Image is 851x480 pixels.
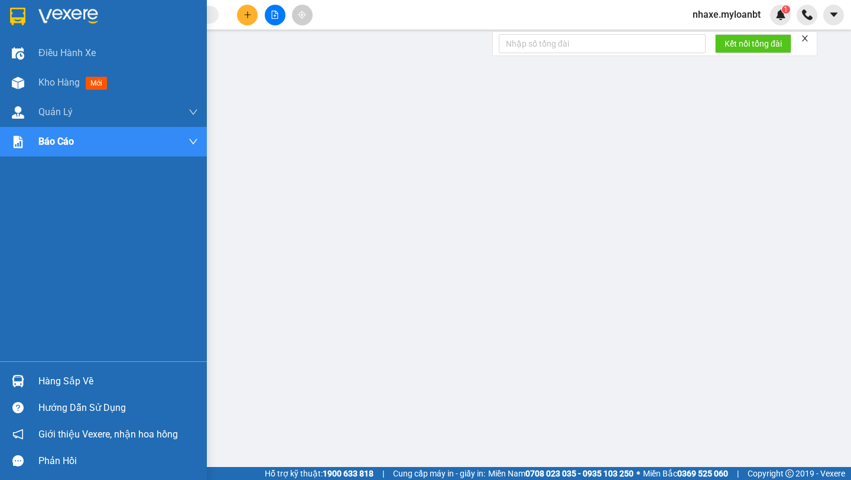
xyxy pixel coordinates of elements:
[785,469,794,478] span: copyright
[725,37,782,50] span: Kết nối tổng đài
[393,467,485,480] span: Cung cấp máy in - giấy in:
[12,375,24,387] img: warehouse-icon
[12,77,24,89] img: warehouse-icon
[38,45,96,60] span: Điều hành xe
[801,34,809,43] span: close
[38,427,178,442] span: Giới thiệu Vexere, nhận hoa hồng
[38,77,80,88] span: Kho hàng
[12,402,24,413] span: question-circle
[784,5,788,14] span: 1
[715,34,791,53] button: Kết nối tổng đài
[823,5,844,25] button: caret-down
[292,5,313,25] button: aim
[189,137,198,146] span: down
[643,467,728,480] span: Miền Bắc
[12,106,24,119] img: warehouse-icon
[243,11,252,19] span: plus
[323,469,373,478] strong: 1900 633 818
[38,105,73,119] span: Quản Lý
[12,455,24,466] span: message
[265,467,373,480] span: Hỗ trợ kỹ thuật:
[237,5,258,25] button: plus
[10,8,25,25] img: logo-vxr
[636,471,640,476] span: ⚪️
[38,373,198,390] div: Hàng sắp về
[86,77,107,90] span: mới
[488,467,634,480] span: Miền Nam
[677,469,728,478] strong: 0369 525 060
[683,7,770,22] span: nhaxe.myloanbt
[12,47,24,60] img: warehouse-icon
[775,9,786,20] img: icon-new-feature
[38,452,198,470] div: Phản hồi
[782,5,790,14] sup: 1
[298,11,306,19] span: aim
[38,399,198,417] div: Hướng dẫn sử dụng
[265,5,285,25] button: file-add
[525,469,634,478] strong: 0708 023 035 - 0935 103 250
[271,11,279,19] span: file-add
[12,429,24,440] span: notification
[189,107,198,117] span: down
[737,467,739,480] span: |
[38,134,74,149] span: Báo cáo
[12,136,24,148] img: solution-icon
[382,467,384,480] span: |
[499,34,706,53] input: Nhập số tổng đài
[829,9,839,20] span: caret-down
[802,9,813,20] img: phone-icon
